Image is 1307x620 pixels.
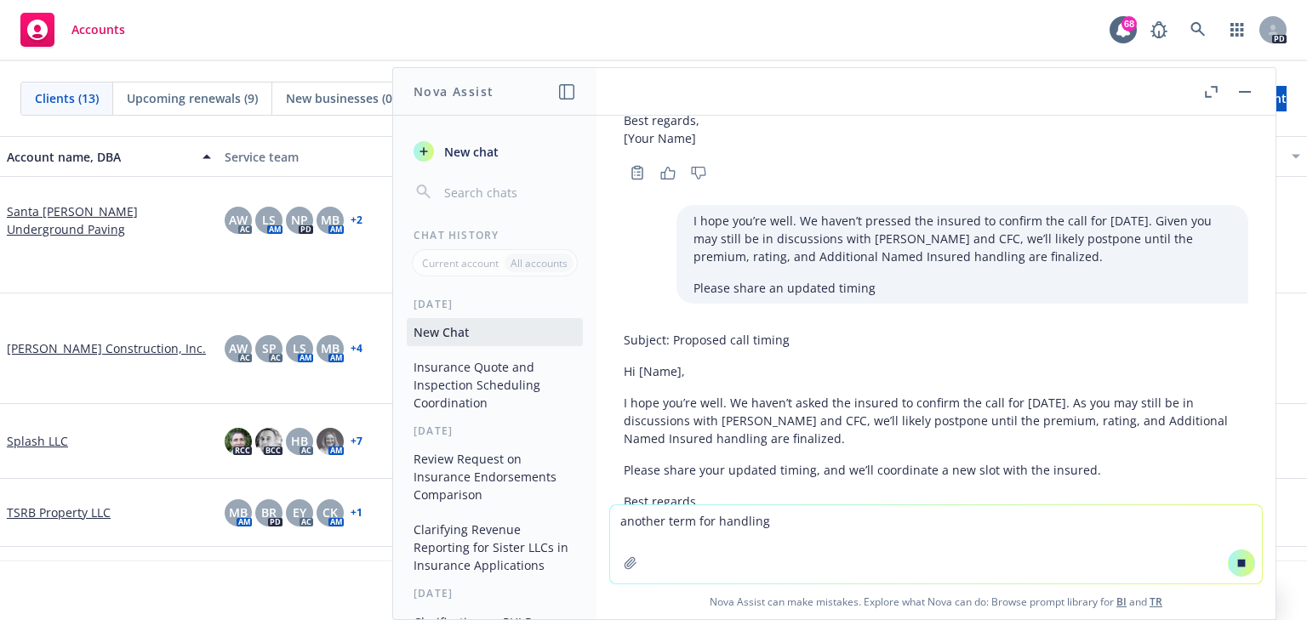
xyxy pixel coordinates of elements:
[407,353,583,417] button: Insurance Quote and Inspection Scheduling Coordination
[317,428,344,455] img: photo
[291,432,308,450] span: HB
[407,515,583,579] button: Clarifying Revenue Reporting for Sister LLCs in Insurance Applications
[441,143,499,161] span: New chat
[7,432,68,450] a: Splash LLC
[511,256,568,270] p: All accounts
[1142,13,1176,47] a: Report a Bug
[685,161,712,185] button: Thumbs down
[225,428,252,455] img: photo
[322,503,338,521] span: CK
[407,318,583,346] button: New Chat
[1122,16,1137,31] div: 68
[14,6,132,54] a: Accounts
[7,202,211,238] a: Santa [PERSON_NAME] Underground Paving
[393,424,596,438] div: [DATE]
[71,23,125,37] span: Accounts
[693,279,1231,297] p: Please share an updated timing
[262,211,276,229] span: LS
[624,111,1248,147] p: Best regards, [Your Name]
[351,215,362,225] a: + 2
[693,212,1231,265] p: I hope you’re well. We haven’t pressed the insured to confirm the call for [DATE]. Given you may ...
[407,445,583,509] button: Review Request on Insurance Endorsements Comparison
[286,89,396,107] span: New businesses (0)
[441,180,576,204] input: Search chats
[624,331,1248,349] p: Subject: Proposed call timing
[624,394,1248,447] p: I hope you’re well. We haven’t asked the insured to confirm the call for [DATE]. As you may still...
[225,148,429,166] div: Service team
[351,508,362,518] a: + 1
[351,436,362,447] a: + 7
[624,362,1248,380] p: Hi [Name],
[1181,13,1215,47] a: Search
[229,211,248,229] span: AW
[1150,594,1162,609] a: TR
[7,148,192,166] div: Account name, DBA
[624,492,1248,528] p: Best regards, [Your Name]
[414,82,494,100] h1: Nova Assist
[393,297,596,311] div: [DATE]
[630,165,645,180] svg: Copy to clipboard
[393,228,596,242] div: Chat History
[127,89,258,107] span: Upcoming renewals (9)
[407,136,583,167] button: New chat
[229,339,248,357] span: AW
[293,339,306,357] span: LS
[321,211,340,229] span: MB
[293,503,306,521] span: EY
[7,339,206,357] a: [PERSON_NAME] Construction, Inc.
[218,136,436,177] button: Service team
[393,586,596,600] div: [DATE]
[1116,594,1127,609] a: BI
[1220,13,1254,47] a: Switch app
[321,339,340,357] span: MB
[7,503,111,521] a: TSRB Property LLC
[229,503,248,521] span: MB
[351,344,362,354] a: + 4
[603,584,1269,619] span: Nova Assist can make mistakes. Explore what Nova can do: Browse prompt library for and
[624,461,1248,479] p: Please share your updated timing, and we’ll coordinate a new slot with the insured.
[422,256,499,270] p: Current account
[35,89,99,107] span: Clients (13)
[261,503,277,521] span: BR
[262,339,277,357] span: SP
[291,211,308,229] span: NP
[255,428,283,455] img: photo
